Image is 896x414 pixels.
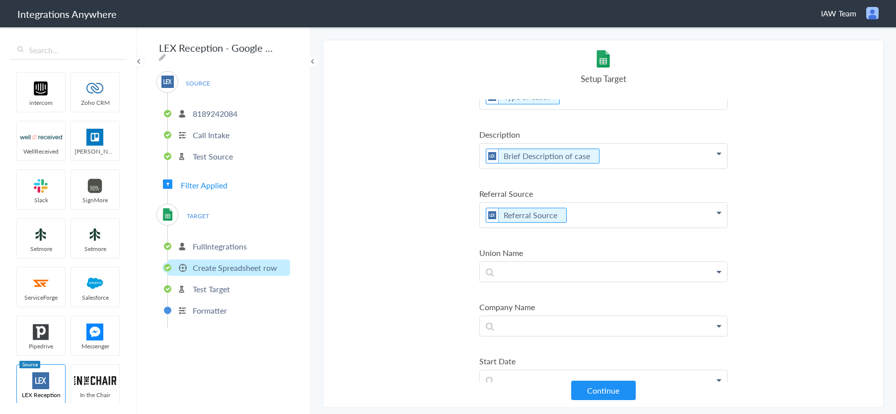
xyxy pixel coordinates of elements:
img: salesforce-logo.svg [74,275,116,292]
img: wr-logo.svg [20,129,62,146]
p: 8189242084 [193,108,237,119]
label: Union Name [479,247,728,258]
p: Create Spreadsheet row [193,262,277,273]
span: ServiceForge [17,293,65,302]
span: Slack [17,196,65,204]
p: FullIntegrations [193,241,247,252]
img: slack-logo.svg [20,177,62,194]
li: Brief Description of case [486,149,599,164]
img: serviceforge-icon.png [20,275,62,292]
img: lex-app-logo.svg [486,208,499,222]
img: pipedrive.png [20,324,62,340]
img: trello.png [74,129,116,146]
p: Test Source [193,151,233,162]
span: SignMore [71,196,119,204]
img: lex-app-logo.svg [20,372,62,389]
span: Setmore [71,245,119,253]
p: Call Intake [193,129,229,141]
span: Messenger [71,342,119,350]
span: Filter Applied [181,179,227,191]
label: Company Name [479,301,728,313]
span: Pipedrive [17,342,65,350]
img: inch-logo.svg [74,372,116,389]
img: GoogleSheetLogo.png [595,50,612,68]
label: Start Date [479,355,728,367]
img: FBM.png [74,324,116,340]
h4: Setup Target [479,73,728,84]
img: lex-app-logo.svg [486,149,499,163]
span: IAW Team [821,7,856,19]
button: Continue [571,381,636,400]
img: setmoreNew.jpg [20,226,62,243]
img: setmoreNew.jpg [74,226,116,243]
label: Referral Source [479,188,728,199]
span: LEX Reception [17,391,65,399]
span: Setmore [17,245,65,253]
span: In the Chair [71,391,119,399]
p: Test Target [193,283,230,295]
img: zoho-logo.svg [74,80,116,97]
li: Referral Source [486,208,567,223]
label: Description [479,129,728,140]
img: user.png [866,7,879,19]
img: GoogleSheetLogo.png [161,208,174,221]
img: lex-app-logo.svg [161,76,174,88]
h1: Integrations Anywhere [17,7,117,21]
span: TARGET [179,209,217,223]
span: intercom [17,98,65,107]
span: [PERSON_NAME] [71,147,119,156]
p: Formatter [193,305,227,316]
span: WellReceived [17,147,65,156]
img: signmore-logo.png [74,177,116,194]
img: intercom-logo.svg [20,80,62,97]
span: Salesforce [71,293,119,302]
input: Search... [10,41,127,60]
span: SOURCE [179,77,217,90]
span: Zoho CRM [71,98,119,107]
